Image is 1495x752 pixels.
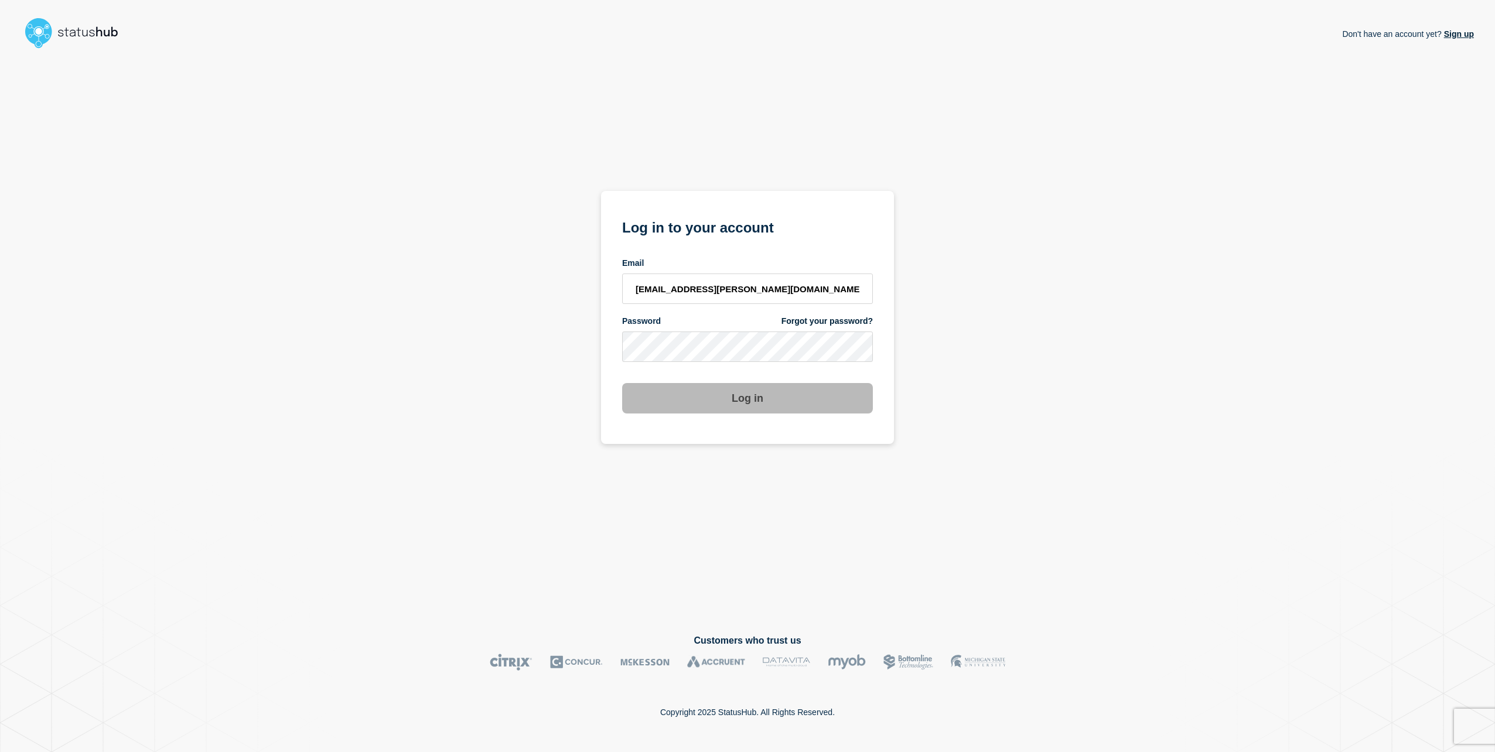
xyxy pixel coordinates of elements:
img: myob logo [828,654,866,671]
input: password input [622,331,873,362]
img: McKesson logo [620,654,670,671]
h2: Customers who trust us [21,635,1474,646]
span: Email [622,258,644,269]
input: email input [622,274,873,304]
img: Accruent logo [687,654,745,671]
img: DataVita logo [763,654,810,671]
p: Don't have an account yet? [1342,20,1474,48]
img: Bottomline logo [883,654,933,671]
img: StatusHub logo [21,14,132,52]
img: Citrix logo [490,654,533,671]
button: Log in [622,383,873,413]
img: MSU logo [951,654,1005,671]
h1: Log in to your account [622,216,873,237]
a: Forgot your password? [781,316,873,327]
a: Sign up [1442,29,1474,39]
span: Password [622,316,661,327]
img: Concur logo [550,654,603,671]
p: Copyright 2025 StatusHub. All Rights Reserved. [660,707,835,717]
